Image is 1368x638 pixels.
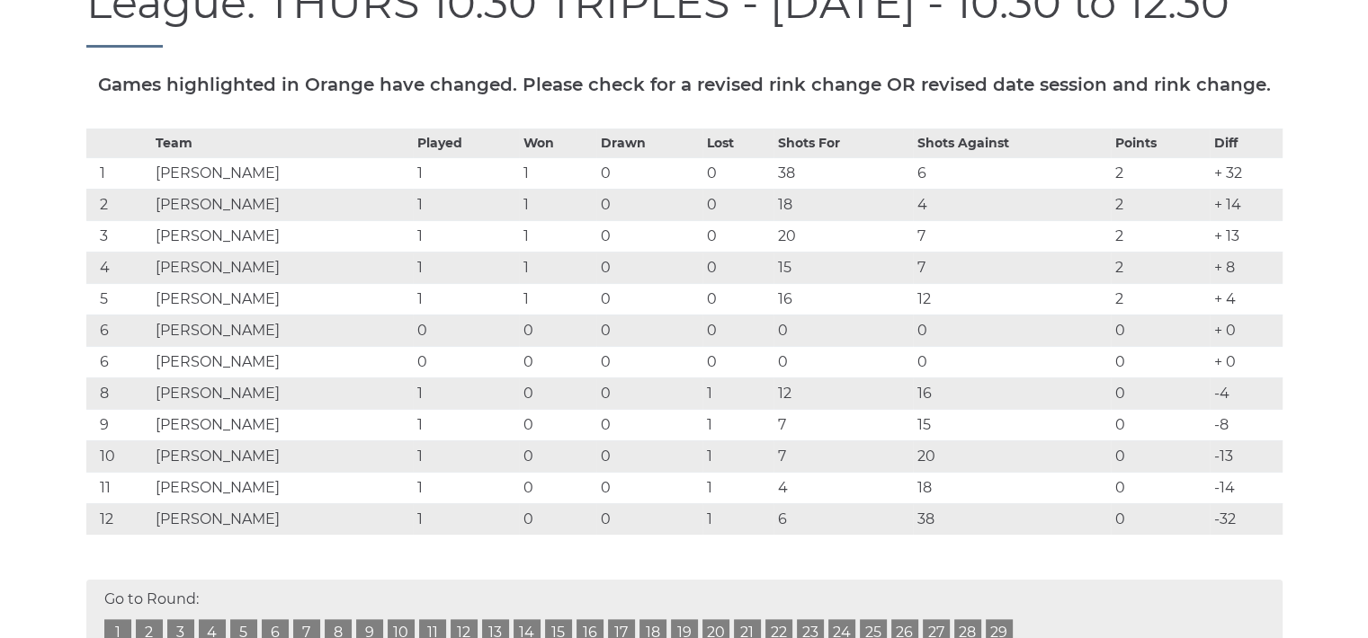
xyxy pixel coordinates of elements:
[519,220,596,252] td: 1
[702,252,773,283] td: 0
[413,315,519,346] td: 0
[1111,189,1210,220] td: 2
[596,315,702,346] td: 0
[151,377,413,409] td: [PERSON_NAME]
[413,440,519,472] td: 1
[913,409,1111,440] td: 15
[596,128,702,157] th: Drawn
[1210,346,1283,377] td: + 0
[1111,409,1210,440] td: 0
[86,283,152,315] td: 5
[773,157,913,189] td: 38
[413,189,519,220] td: 1
[413,346,519,377] td: 0
[773,128,913,157] th: Shots For
[519,503,596,535] td: 0
[1111,377,1210,409] td: 0
[1111,157,1210,189] td: 2
[773,189,913,220] td: 18
[773,409,913,440] td: 7
[1111,315,1210,346] td: 0
[913,440,1111,472] td: 20
[413,377,519,409] td: 1
[702,440,773,472] td: 1
[86,472,152,503] td: 11
[596,252,702,283] td: 0
[1210,283,1283,315] td: + 4
[702,472,773,503] td: 1
[773,346,913,377] td: 0
[913,283,1111,315] td: 12
[596,409,702,440] td: 0
[1210,315,1283,346] td: + 0
[1210,409,1283,440] td: -8
[519,157,596,189] td: 1
[913,189,1111,220] td: 4
[151,189,413,220] td: [PERSON_NAME]
[773,377,913,409] td: 12
[702,346,773,377] td: 0
[1111,472,1210,503] td: 0
[596,189,702,220] td: 0
[596,157,702,189] td: 0
[773,283,913,315] td: 16
[913,377,1111,409] td: 16
[413,503,519,535] td: 1
[519,346,596,377] td: 0
[519,128,596,157] th: Won
[702,409,773,440] td: 1
[151,252,413,283] td: [PERSON_NAME]
[519,440,596,472] td: 0
[702,315,773,346] td: 0
[151,315,413,346] td: [PERSON_NAME]
[151,346,413,377] td: [PERSON_NAME]
[413,283,519,315] td: 1
[913,220,1111,252] td: 7
[151,472,413,503] td: [PERSON_NAME]
[702,377,773,409] td: 1
[1210,157,1283,189] td: + 32
[702,128,773,157] th: Lost
[519,377,596,409] td: 0
[1210,189,1283,220] td: + 14
[519,472,596,503] td: 0
[413,409,519,440] td: 1
[413,252,519,283] td: 1
[702,220,773,252] td: 0
[413,220,519,252] td: 1
[913,157,1111,189] td: 6
[86,315,152,346] td: 6
[1111,252,1210,283] td: 2
[773,220,913,252] td: 20
[519,189,596,220] td: 1
[702,283,773,315] td: 0
[596,503,702,535] td: 0
[702,157,773,189] td: 0
[1111,128,1210,157] th: Points
[86,157,152,189] td: 1
[151,409,413,440] td: [PERSON_NAME]
[151,220,413,252] td: [PERSON_NAME]
[913,128,1111,157] th: Shots Against
[151,440,413,472] td: [PERSON_NAME]
[151,128,413,157] th: Team
[596,377,702,409] td: 0
[773,503,913,535] td: 6
[519,252,596,283] td: 1
[519,283,596,315] td: 1
[913,315,1111,346] td: 0
[1111,503,1210,535] td: 0
[596,440,702,472] td: 0
[519,409,596,440] td: 0
[773,252,913,283] td: 15
[86,75,1283,94] h5: Games highlighted in Orange have changed. Please check for a revised rink change OR revised date ...
[1210,377,1283,409] td: -4
[773,472,913,503] td: 4
[1111,440,1210,472] td: 0
[596,472,702,503] td: 0
[1111,283,1210,315] td: 2
[86,189,152,220] td: 2
[596,283,702,315] td: 0
[86,346,152,377] td: 6
[1111,220,1210,252] td: 2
